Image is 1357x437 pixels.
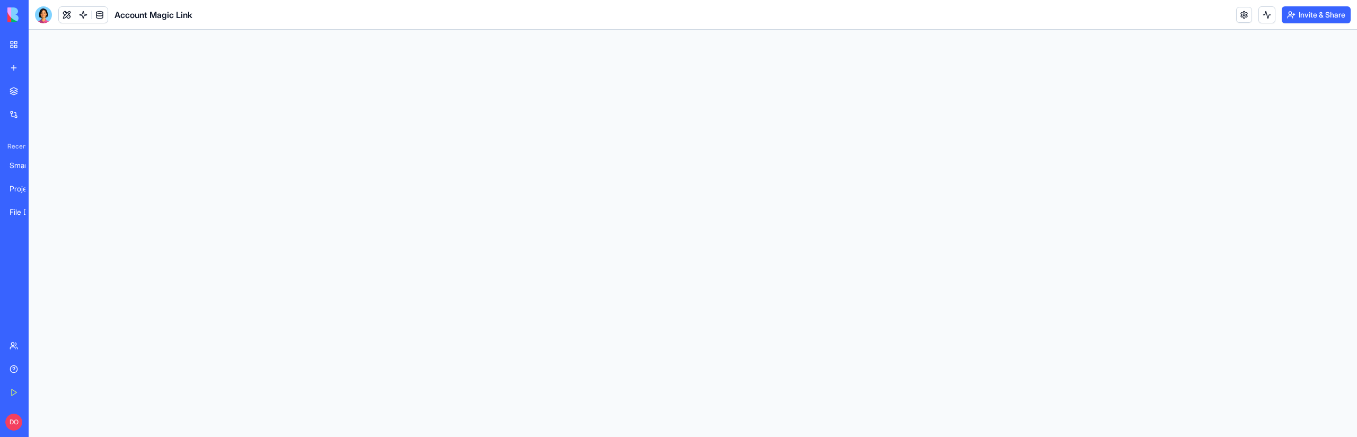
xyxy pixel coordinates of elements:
[3,202,46,223] a: File Data Extractor
[3,178,46,199] a: ProjectFlow
[29,30,1357,437] iframe: To enrich screen reader interactions, please activate Accessibility in Grammarly extension settings
[114,8,192,21] span: Account Magic Link
[3,155,46,176] a: Smart Document Portal
[5,414,22,431] span: DO
[3,142,25,151] span: Recent
[10,160,39,171] div: Smart Document Portal
[10,207,39,217] div: File Data Extractor
[7,7,73,22] img: logo
[10,183,39,194] div: ProjectFlow
[1282,6,1351,23] button: Invite & Share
